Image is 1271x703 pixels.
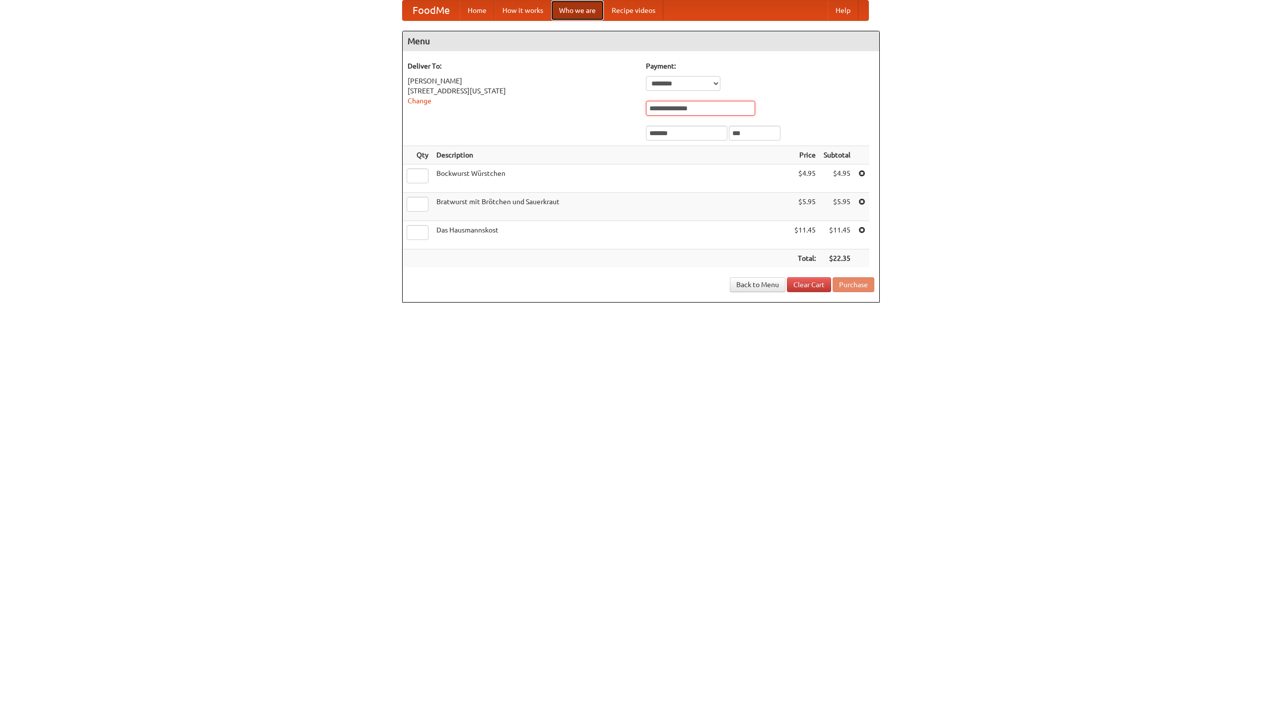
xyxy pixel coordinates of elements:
[408,86,636,96] div: [STREET_ADDRESS][US_STATE]
[820,221,854,249] td: $11.45
[828,0,858,20] a: Help
[494,0,551,20] a: How it works
[730,277,785,292] a: Back to Menu
[432,221,790,249] td: Das Hausmannskost
[403,146,432,164] th: Qty
[408,76,636,86] div: [PERSON_NAME]
[604,0,663,20] a: Recipe videos
[432,146,790,164] th: Description
[408,61,636,71] h5: Deliver To:
[432,164,790,193] td: Bockwurst Würstchen
[820,193,854,221] td: $5.95
[432,193,790,221] td: Bratwurst mit Brötchen und Sauerkraut
[646,61,874,71] h5: Payment:
[820,146,854,164] th: Subtotal
[551,0,604,20] a: Who we are
[790,249,820,268] th: Total:
[790,221,820,249] td: $11.45
[460,0,494,20] a: Home
[790,146,820,164] th: Price
[790,164,820,193] td: $4.95
[833,277,874,292] button: Purchase
[820,249,854,268] th: $22.35
[820,164,854,193] td: $4.95
[790,193,820,221] td: $5.95
[403,31,879,51] h4: Menu
[787,277,831,292] a: Clear Cart
[403,0,460,20] a: FoodMe
[408,97,431,105] a: Change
